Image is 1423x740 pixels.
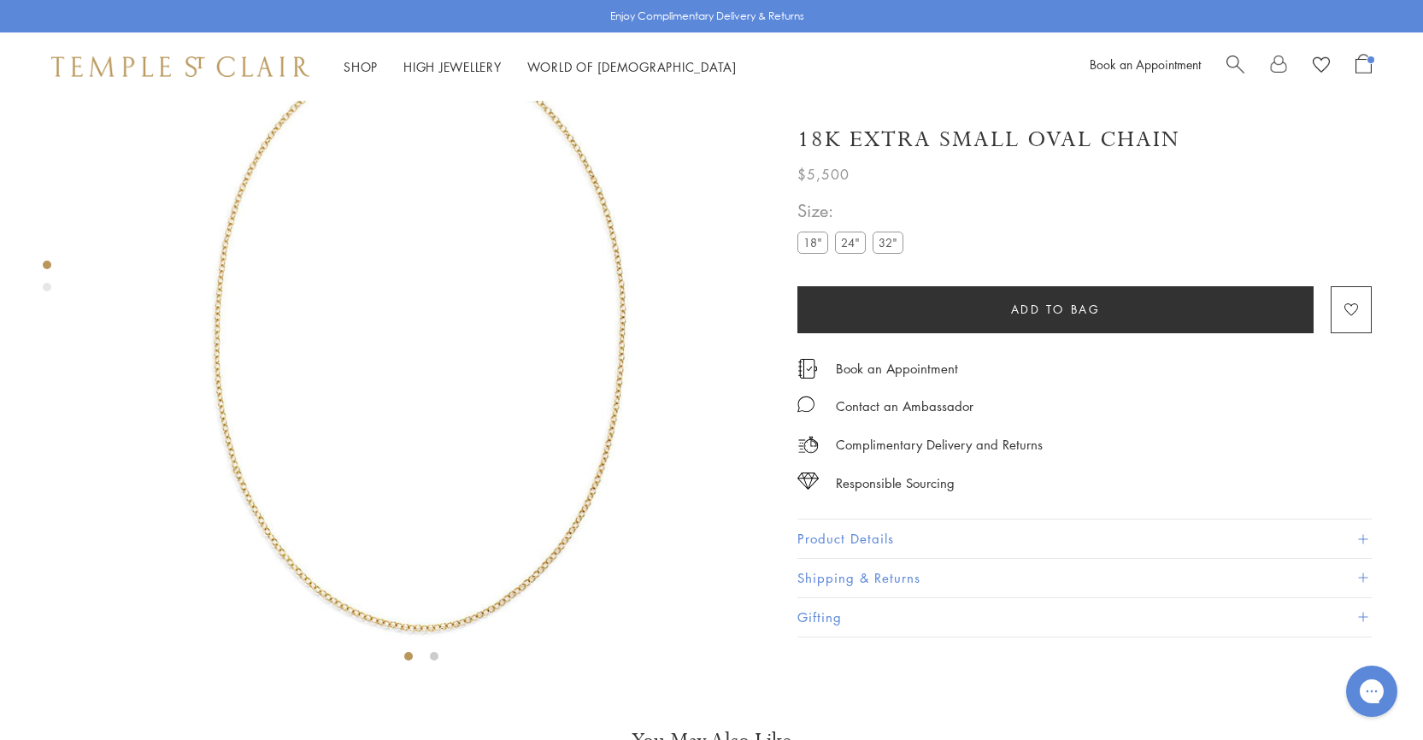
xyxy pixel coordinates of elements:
[836,396,973,417] div: Contact an Ambassador
[836,359,958,378] a: Book an Appointment
[797,559,1372,597] button: Shipping & Returns
[1338,660,1406,723] iframe: Gorgias live chat messenger
[1011,300,1101,319] span: Add to bag
[873,232,903,253] label: 32"
[797,163,850,185] span: $5,500
[836,434,1043,455] p: Complimentary Delivery and Returns
[403,58,502,75] a: High JewelleryHigh Jewellery
[797,125,1180,155] h1: 18K Extra Small Oval Chain
[797,359,818,379] img: icon_appointment.svg
[797,520,1372,558] button: Product Details
[797,232,828,253] label: 18"
[1226,54,1244,79] a: Search
[527,58,737,75] a: World of [DEMOGRAPHIC_DATA]World of [DEMOGRAPHIC_DATA]
[797,197,910,225] span: Size:
[797,473,819,490] img: icon_sourcing.svg
[1313,54,1330,79] a: View Wishlist
[835,232,866,253] label: 24"
[344,56,737,78] nav: Main navigation
[610,8,804,25] p: Enjoy Complimentary Delivery & Returns
[836,473,955,494] div: Responsible Sourcing
[43,256,51,305] div: Product gallery navigation
[1355,54,1372,79] a: Open Shopping Bag
[797,396,814,413] img: MessageIcon-01_2.svg
[797,598,1372,637] button: Gifting
[797,286,1314,333] button: Add to bag
[344,58,378,75] a: ShopShop
[797,434,819,455] img: icon_delivery.svg
[51,56,309,77] img: Temple St. Clair
[1090,56,1201,73] a: Book an Appointment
